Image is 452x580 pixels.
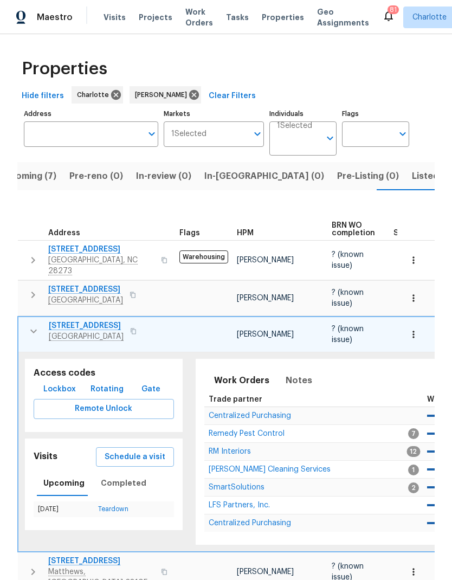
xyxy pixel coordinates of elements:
[204,169,324,184] span: In-[GEOGRAPHIC_DATA] (0)
[133,379,168,399] button: Gate
[139,12,172,23] span: Projects
[226,14,249,21] span: Tasks
[164,111,264,117] label: Markets
[237,256,294,264] span: [PERSON_NAME]
[136,169,191,184] span: In-review (0)
[286,373,312,388] span: Notes
[171,130,206,139] span: 1 Selected
[237,568,294,576] span: [PERSON_NAME]
[209,396,262,403] span: Trade partner
[332,251,364,269] span: ? (known issue)
[77,89,113,100] span: Charlotte
[337,169,399,184] span: Pre-Listing (0)
[209,430,285,437] a: Remedy Pest Control
[34,451,57,462] h5: Visits
[104,12,126,23] span: Visits
[144,126,159,141] button: Open
[204,86,260,106] button: Clear Filters
[269,111,337,117] label: Individuals
[277,121,312,131] span: 1 Selected
[48,229,80,237] span: Address
[43,383,76,396] span: Lockbox
[237,294,294,302] span: [PERSON_NAME]
[86,379,128,399] button: Rotating
[406,446,420,457] span: 12
[34,501,94,517] td: [DATE]
[390,4,397,15] div: 81
[395,126,410,141] button: Open
[408,428,419,439] span: 7
[209,484,264,491] a: SmartSolutions
[332,325,364,344] span: ? (known issue)
[322,131,338,146] button: Open
[138,383,164,396] span: Gate
[237,229,254,237] span: HPM
[22,89,64,103] span: Hide filters
[332,289,364,307] span: ? (known issue)
[101,476,146,490] span: Completed
[209,448,251,455] a: RM Interiors
[24,111,158,117] label: Address
[209,502,270,508] a: LFS Partners, Inc.
[332,222,375,237] span: BRN WO completion
[209,413,291,419] a: Centralized Purchasing
[34,368,174,379] h5: Access codes
[179,250,228,263] span: Warehousing
[209,412,291,420] span: Centralized Purchasing
[209,466,331,473] a: [PERSON_NAME] Cleaning Services
[39,379,80,399] button: Lockbox
[237,331,294,338] span: [PERSON_NAME]
[130,86,201,104] div: [PERSON_NAME]
[209,430,285,437] span: Remedy Pest Control
[408,482,419,493] span: 2
[105,450,165,464] span: Schedule a visit
[37,12,73,23] span: Maestro
[43,476,85,490] span: Upcoming
[179,229,200,237] span: Flags
[72,86,123,104] div: Charlotte
[209,520,291,526] a: Centralized Purchasing
[408,465,419,475] span: 1
[42,402,165,416] span: Remote Unlock
[262,12,304,23] span: Properties
[17,86,68,106] button: Hide filters
[91,383,124,396] span: Rotating
[98,506,128,512] a: Teardown
[209,89,256,103] span: Clear Filters
[209,519,291,527] span: Centralized Purchasing
[22,63,107,74] span: Properties
[96,447,174,467] button: Schedule a visit
[185,7,213,28] span: Work Orders
[34,399,174,419] button: Remote Unlock
[69,169,123,184] span: Pre-reno (0)
[393,229,429,237] span: Summary
[317,7,369,28] span: Geo Assignments
[214,373,269,388] span: Work Orders
[250,126,265,141] button: Open
[342,111,409,117] label: Flags
[135,89,191,100] span: [PERSON_NAME]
